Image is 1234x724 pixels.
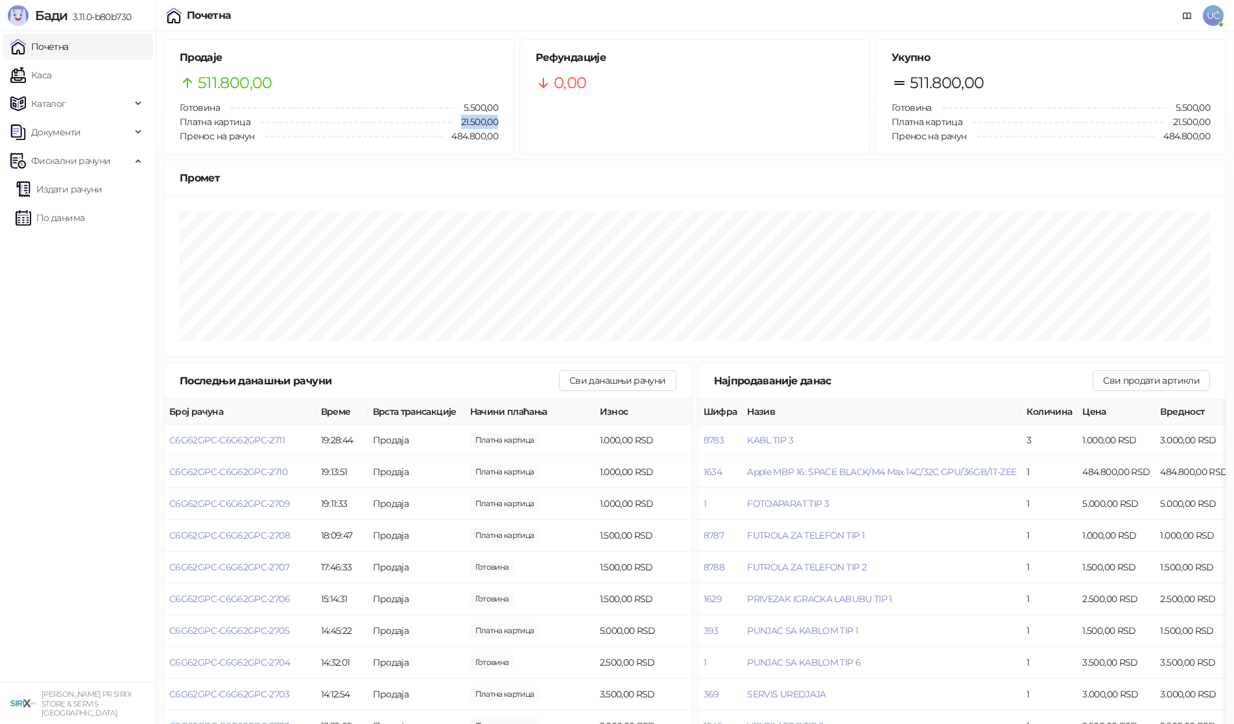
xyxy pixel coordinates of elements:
[747,688,825,700] button: SERVIS UREDJAJA
[714,373,1093,389] div: Најпродаваније данас
[31,119,80,145] span: Документи
[470,433,540,447] span: 1.000,00
[180,373,559,389] div: Последњи данашњи рачуни
[704,561,724,573] button: 8788
[704,530,724,541] button: 8787
[35,8,67,23] span: Бади
[470,528,540,543] span: 1.500,00
[316,615,368,647] td: 14:45:22
[16,205,84,231] a: По данима
[31,148,110,174] span: Фискални рачуни
[747,466,1016,478] button: Apple MBP 16: SPACE BLACK/M4 Max 14C/32C GPU/36GB/1T-ZEE
[316,647,368,679] td: 14:32:01
[1021,488,1077,520] td: 1
[169,434,285,446] button: C6G62GPC-C6G62GPC-2711
[910,71,984,95] span: 511.800,00
[747,530,864,541] button: FUTROLA ZA TELEFON TIP 1
[368,456,465,488] td: Продаја
[180,50,498,65] h5: Продаје
[31,91,66,117] span: Каталог
[747,434,793,446] button: KABL TIP 3
[595,647,692,679] td: 2.500,00 RSD
[1077,488,1155,520] td: 5.000,00 RSD
[10,62,51,88] a: Каса
[368,552,465,583] td: Продаја
[368,647,465,679] td: Продаја
[595,679,692,710] td: 3.500,00 RSD
[704,657,706,668] button: 1
[704,688,719,700] button: 369
[470,592,514,606] span: 1.500,00
[747,498,829,509] button: FOTOAPARAT TIP 3
[1155,488,1233,520] td: 5.000,00 RSD
[1177,5,1198,26] a: Документација
[1077,520,1155,552] td: 1.000,00 RSD
[1077,425,1155,456] td: 1.000,00 RSD
[368,679,465,710] td: Продаја
[1021,456,1077,488] td: 1
[704,466,722,478] button: 1634
[1077,399,1155,425] th: Цена
[747,657,860,668] span: PUNJAC SA KABLOM TIP 6
[316,583,368,615] td: 15:14:31
[704,593,722,605] button: 1629
[67,11,131,23] span: 3.11.0-b80b730
[595,488,692,520] td: 1.000,00 RSD
[1021,679,1077,710] td: 1
[180,170,1210,186] div: Промет
[1155,615,1233,647] td: 1.500,00 RSD
[1077,583,1155,615] td: 2.500,00 RSD
[1021,425,1077,456] td: 3
[169,561,289,573] button: C6G62GPC-C6G62GPC-2707
[1021,399,1077,425] th: Количина
[169,625,289,636] button: C6G62GPC-C6G62GPC-2705
[1021,615,1077,647] td: 1
[1077,647,1155,679] td: 3.500,00 RSD
[892,50,1210,65] h5: Укупно
[169,530,290,541] button: C6G62GPC-C6G62GPC-2708
[368,520,465,552] td: Продаја
[442,129,498,143] span: 484.800,00
[704,625,718,636] button: 393
[1154,129,1210,143] span: 484.800,00
[470,465,540,479] span: 1.000,00
[595,615,692,647] td: 5.000,00 RSD
[1077,615,1155,647] td: 1.500,00 RSD
[1077,679,1155,710] td: 3.000,00 RSD
[1164,115,1210,129] span: 21.500,00
[368,399,465,425] th: Врста трансакције
[169,466,287,478] span: C6G62GPC-C6G62GPC-2710
[747,561,866,573] span: FUTROLA ZA TELEFON TIP 2
[1021,647,1077,679] td: 1
[595,456,692,488] td: 1.000,00 RSD
[747,625,858,636] span: PUNJAC SA KABLOM TIP 1
[1155,679,1233,710] td: 3.000,00 RSD
[595,520,692,552] td: 1.500,00 RSD
[180,116,250,128] span: Платна картица
[470,655,514,670] span: 2.500,00
[16,176,102,202] a: Издати рачуни
[368,425,465,456] td: Продаја
[169,657,290,668] button: C6G62GPC-C6G62GPC-2704
[698,399,742,425] th: Шифра
[169,593,290,605] span: C6G62GPC-C6G62GPC-2706
[1077,552,1155,583] td: 1.500,00 RSD
[554,71,586,95] span: 0,00
[169,498,290,509] button: C6G62GPC-C6G62GPC-2709
[1077,456,1155,488] td: 484.800,00 RSD
[316,399,368,425] th: Време
[470,687,540,701] span: 3.500,00
[368,583,465,615] td: Продаја
[1155,425,1233,456] td: 3.000,00 RSD
[1155,520,1233,552] td: 1.000,00 RSD
[1021,552,1077,583] td: 1
[1155,456,1233,488] td: 484.800,00 RSD
[559,370,676,391] button: Сви данашњи рачуни
[595,399,692,425] th: Износ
